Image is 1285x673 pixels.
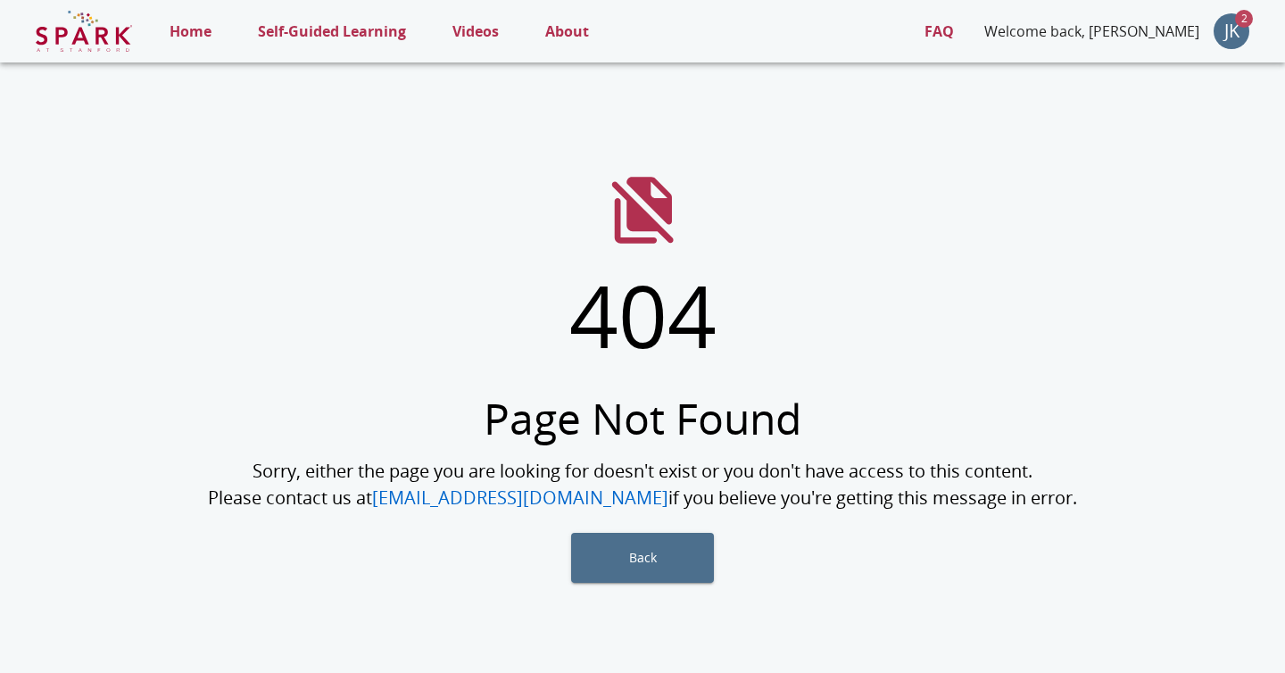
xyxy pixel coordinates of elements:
[258,21,406,42] p: Self-Guided Learning
[170,21,211,42] p: Home
[571,533,714,583] button: Go back
[444,12,508,51] button: Videos
[36,10,132,53] img: Logo of SPARK at Stanford
[611,177,674,244] img: crossed file icon
[569,251,717,379] p: 404
[916,12,963,51] button: FAQ
[1235,10,1253,28] span: 2
[536,12,598,51] button: About
[452,21,499,42] p: Videos
[984,21,1199,42] p: Welcome back, [PERSON_NAME]
[372,486,668,510] a: [EMAIL_ADDRESS][DOMAIN_NAME]
[249,12,415,51] button: Self-Guided Learning
[1214,13,1249,49] button: account of current user
[1214,13,1249,49] div: JK
[161,12,220,51] button: Home
[924,21,954,42] p: FAQ
[484,386,801,451] p: Page Not Found
[208,458,1077,511] p: Sorry, either the page you are looking for doesn't exist or you don't have access to this content...
[545,21,589,42] p: About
